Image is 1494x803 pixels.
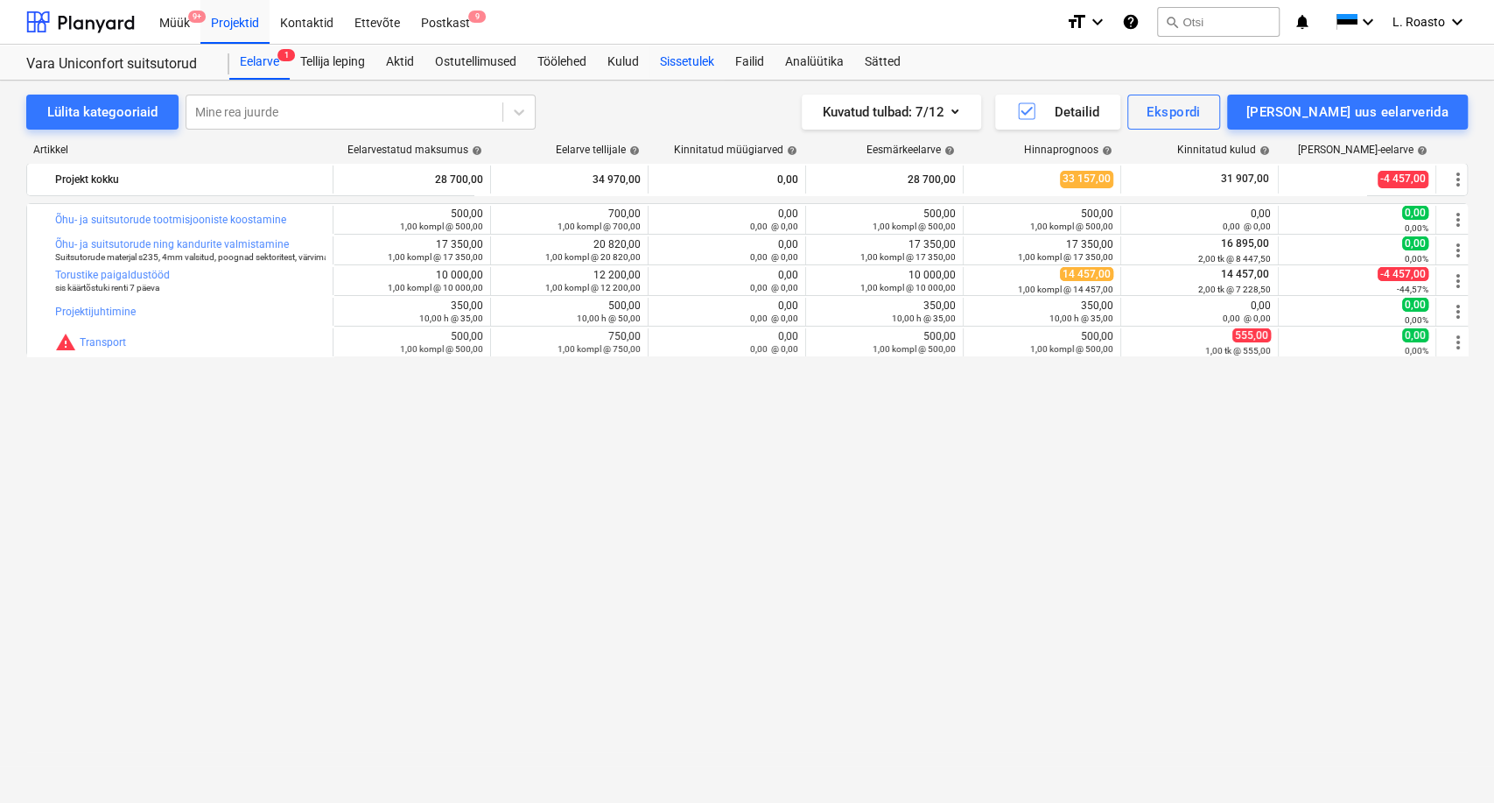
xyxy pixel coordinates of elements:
[1087,11,1108,32] i: keyboard_arrow_down
[1127,95,1219,130] button: Ekspordi
[597,45,649,80] a: Kulud
[971,208,1113,232] div: 500,00
[649,45,725,80] a: Sissetulek
[400,344,483,354] small: 1,00 kompl @ 500,00
[971,330,1113,355] div: 500,00
[656,330,798,355] div: 0,00
[1147,101,1200,123] div: Ekspordi
[1448,301,1469,322] span: Rohkem tegevusi
[55,283,159,292] small: sis käärtõstuki renti 7 päeva
[419,313,483,323] small: 10,00 h @ 35,00
[1049,313,1113,323] small: 10,00 h @ 35,00
[468,145,482,156] span: help
[1205,346,1271,356] small: 1,00 tk @ 555,00
[1016,101,1099,123] div: Detailid
[775,45,854,80] div: Analüütika
[656,208,798,232] div: 0,00
[558,344,641,354] small: 1,00 kompl @ 750,00
[545,283,641,292] small: 1,00 kompl @ 12 200,00
[1030,222,1113,231] small: 1,00 kompl @ 500,00
[468,11,486,23] span: 9
[656,269,798,293] div: 0,00
[656,299,798,324] div: 0,00
[340,299,483,324] div: 350,00
[498,238,641,263] div: 20 820,00
[750,283,798,292] small: 0,00 @ 0,00
[26,95,179,130] button: Lülita kategooriaid
[1060,171,1113,187] span: 33 157,00
[1219,172,1271,187] span: 31 907,00
[1378,267,1428,281] span: -4 457,00
[802,95,981,130] button: Kuvatud tulbad:7/12
[1256,145,1270,156] span: help
[1405,254,1428,264] small: 0,00%
[340,208,483,232] div: 500,00
[1448,169,1469,190] span: Rohkem tegevusi
[854,45,911,80] div: Sätted
[340,238,483,263] div: 17 350,00
[55,252,464,262] small: Suitsutorude materjal s235, 4mm valsitud, poognad sektoritest, värvimata; kandurid värvitud RAL k...
[1448,240,1469,261] span: Rohkem tegevusi
[813,269,956,293] div: 10 000,00
[1219,237,1271,250] span: 16 895,00
[340,330,483,355] div: 500,00
[498,269,641,293] div: 12 200,00
[656,238,798,263] div: 0,00
[498,330,641,355] div: 750,00
[1060,267,1113,281] span: 14 457,00
[1402,328,1428,342] span: 0,00
[1448,209,1469,230] span: Rohkem tegevusi
[813,238,956,263] div: 17 350,00
[55,269,170,281] a: Torustike paigaldustööd
[1402,298,1428,312] span: 0,00
[1198,285,1271,294] small: 2,00 tk @ 7 228,50
[1030,344,1113,354] small: 1,00 kompl @ 500,00
[783,145,797,156] span: help
[823,101,960,123] div: Kuvatud tulbad : 7/12
[229,45,290,80] div: Eelarve
[347,144,482,156] div: Eelarvestatud maksumus
[1128,208,1271,232] div: 0,00
[340,269,483,293] div: 10 000,00
[1447,11,1468,32] i: keyboard_arrow_down
[750,313,798,323] small: 0,00 @ 0,00
[725,45,775,80] a: Failid
[1402,236,1428,250] span: 0,00
[498,166,641,194] div: 34 970,00
[375,45,424,80] a: Aktid
[1098,145,1112,156] span: help
[873,344,956,354] small: 1,00 kompl @ 500,00
[527,45,597,80] div: Töölehed
[290,45,375,80] a: Tellija leping
[1018,252,1113,262] small: 1,00 kompl @ 17 350,00
[1378,171,1428,187] span: -4 457,00
[750,222,798,231] small: 0,00 @ 0,00
[1018,285,1113,294] small: 1,00 kompl @ 14 457,00
[1223,222,1271,231] small: 0,00 @ 0,00
[400,222,483,231] small: 1,00 kompl @ 500,00
[388,252,483,262] small: 1,00 kompl @ 17 350,00
[1413,145,1427,156] span: help
[1227,95,1468,130] button: [PERSON_NAME] uus eelarverida
[340,166,483,194] div: 28 700,00
[1177,144,1270,156] div: Kinnitatud kulud
[1223,313,1271,323] small: 0,00 @ 0,00
[424,45,527,80] a: Ostutellimused
[1232,328,1271,342] span: 555,00
[971,238,1113,263] div: 17 350,00
[626,145,640,156] span: help
[1392,15,1445,29] span: L. Roasto
[750,252,798,262] small: 0,00 @ 0,00
[1405,223,1428,233] small: 0,00%
[498,208,641,232] div: 700,00
[558,222,641,231] small: 1,00 kompl @ 700,00
[277,49,295,61] span: 1
[1294,11,1311,32] i: notifications
[80,336,126,349] a: Transport
[47,101,158,123] div: Lülita kategooriaid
